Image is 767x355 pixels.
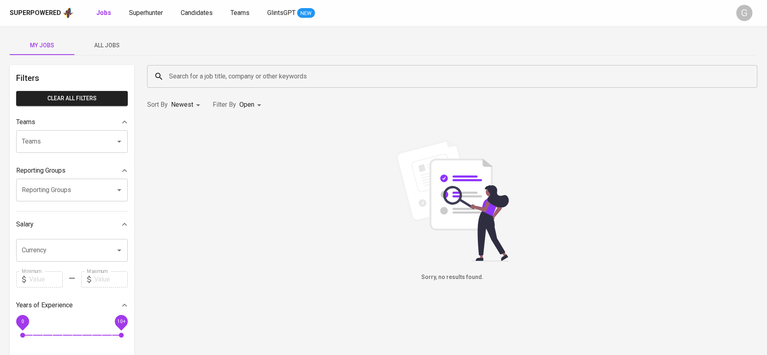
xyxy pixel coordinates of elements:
[147,100,168,110] p: Sort By
[96,8,113,18] a: Jobs
[230,8,251,18] a: Teams
[21,318,24,324] span: 0
[129,8,165,18] a: Superhunter
[16,114,128,130] div: Teams
[15,40,70,51] span: My Jobs
[181,9,213,17] span: Candidates
[392,140,513,261] img: file_searching.svg
[16,220,34,229] p: Salary
[16,91,128,106] button: Clear All filters
[230,9,249,17] span: Teams
[736,5,752,21] div: G
[147,273,757,282] h6: Sorry, no results found.
[239,97,264,112] div: Open
[63,7,74,19] img: app logo
[129,9,163,17] span: Superhunter
[171,97,203,112] div: Newest
[117,318,125,324] span: 10+
[114,184,125,196] button: Open
[16,163,128,179] div: Reporting Groups
[267,9,296,17] span: GlintsGPT
[16,300,73,310] p: Years of Experience
[114,245,125,256] button: Open
[16,166,66,175] p: Reporting Groups
[16,117,35,127] p: Teams
[267,8,315,18] a: GlintsGPT NEW
[94,271,128,287] input: Value
[297,9,315,17] span: NEW
[171,100,193,110] p: Newest
[16,72,128,85] h6: Filters
[79,40,134,51] span: All Jobs
[181,8,214,18] a: Candidates
[10,8,61,18] div: Superpowered
[16,297,128,313] div: Years of Experience
[96,9,111,17] b: Jobs
[10,7,74,19] a: Superpoweredapp logo
[29,271,63,287] input: Value
[114,136,125,147] button: Open
[16,216,128,232] div: Salary
[239,101,254,108] span: Open
[23,93,121,104] span: Clear All filters
[213,100,236,110] p: Filter By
